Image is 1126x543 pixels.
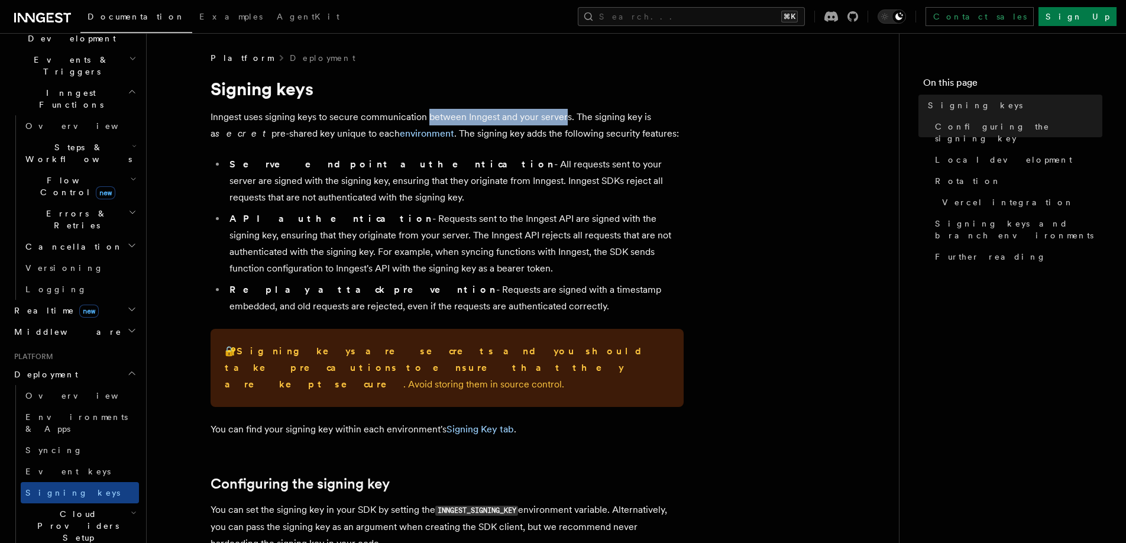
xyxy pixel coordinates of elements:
a: Overview [21,115,139,137]
a: environment [400,128,454,139]
a: Configuring the signing key [211,476,390,492]
div: Inngest Functions [9,115,139,300]
p: 🔐 . Avoid storing them in source control. [225,343,669,393]
p: Inngest uses signing keys to secure communication between Inngest and your servers. The signing k... [211,109,684,142]
a: AgentKit [270,4,347,32]
kbd: ⌘K [781,11,798,22]
a: Documentation [80,4,192,33]
button: Flow Controlnew [21,170,139,203]
h4: On this page [923,76,1102,95]
a: Signing keys and branch environments [930,213,1102,246]
a: Vercel integration [937,192,1102,213]
p: You can find your signing key within each environment's . [211,421,684,438]
span: Versioning [25,263,103,273]
span: Local development [935,154,1072,166]
a: Overview [21,385,139,406]
li: - All requests sent to your server are signed with the signing key, ensuring that they originate ... [226,156,684,206]
span: Documentation [88,12,185,21]
span: Configuring the signing key [935,121,1102,144]
button: Events & Triggers [9,49,139,82]
a: Configuring the signing key [930,116,1102,149]
h1: Signing keys [211,78,684,99]
span: Rotation [935,175,1001,187]
span: Steps & Workflows [21,141,132,165]
span: Overview [25,121,147,131]
span: Signing keys [928,99,1023,111]
strong: Replay attack prevention [229,284,496,295]
code: INNGEST_SIGNING_KEY [435,506,518,516]
strong: Serve endpoint authentication [229,159,554,170]
button: Search...⌘K [578,7,805,26]
button: Errors & Retries [21,203,139,236]
button: Toggle dark mode [878,9,906,24]
span: Vercel integration [942,196,1074,208]
a: Signing keys [923,95,1102,116]
span: new [79,305,99,318]
a: Further reading [930,246,1102,267]
span: Platform [9,352,53,361]
span: Environments & Apps [25,412,128,434]
span: Event keys [25,467,111,476]
button: Middleware [9,321,139,342]
em: secret [215,128,271,139]
span: Events & Triggers [9,54,129,77]
span: Signing keys and branch environments [935,218,1102,241]
span: new [96,186,115,199]
span: AgentKit [277,12,339,21]
span: Syncing [25,445,83,455]
strong: API authentication [229,213,432,224]
span: Platform [211,52,273,64]
a: Event keys [21,461,139,482]
button: Steps & Workflows [21,137,139,170]
span: Inngest Functions [9,87,128,111]
button: Realtimenew [9,300,139,321]
strong: Signing keys are secrets and you should take precautions to ensure that they are kept secure [225,345,651,390]
span: Further reading [935,251,1046,263]
a: Logging [21,279,139,300]
a: Sign Up [1038,7,1117,26]
span: Signing keys [25,488,120,497]
span: Middleware [9,326,122,338]
span: Flow Control [21,174,130,198]
button: Deployment [9,364,139,385]
a: Local development [930,149,1102,170]
a: Examples [192,4,270,32]
a: Deployment [290,52,355,64]
span: Overview [25,391,147,400]
a: Signing Key tab [446,424,514,435]
span: Realtime [9,305,99,316]
button: Inngest Functions [9,82,139,115]
span: Errors & Retries [21,208,128,231]
a: Environments & Apps [21,406,139,439]
span: Deployment [9,369,78,380]
button: Cancellation [21,236,139,257]
span: Logging [25,285,87,294]
li: - Requests sent to the Inngest API are signed with the signing key, ensuring that they originate ... [226,211,684,277]
a: Syncing [21,439,139,461]
span: Cancellation [21,241,123,253]
a: Contact sales [926,7,1034,26]
li: - Requests are signed with a timestamp embedded, and old requests are rejected, even if the reque... [226,282,684,315]
a: Signing keys [21,482,139,503]
a: Rotation [930,170,1102,192]
span: Examples [199,12,263,21]
a: Versioning [21,257,139,279]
